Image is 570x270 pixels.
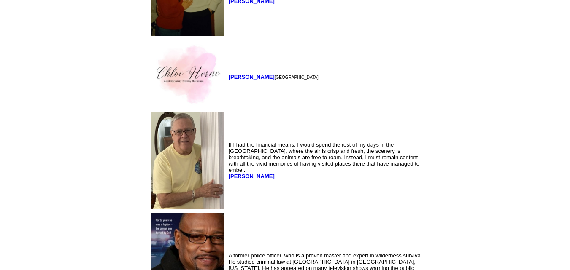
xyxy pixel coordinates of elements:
[229,173,275,179] a: [PERSON_NAME]
[229,142,419,179] font: If I had the financial means, I would spend the rest of my days in the [GEOGRAPHIC_DATA], where t...
[151,112,224,209] img: 12983.jpeg
[151,40,224,108] img: 233865.jpg
[229,74,275,80] a: [PERSON_NAME]
[229,67,319,80] font: ...
[275,75,319,80] font: [GEOGRAPHIC_DATA]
